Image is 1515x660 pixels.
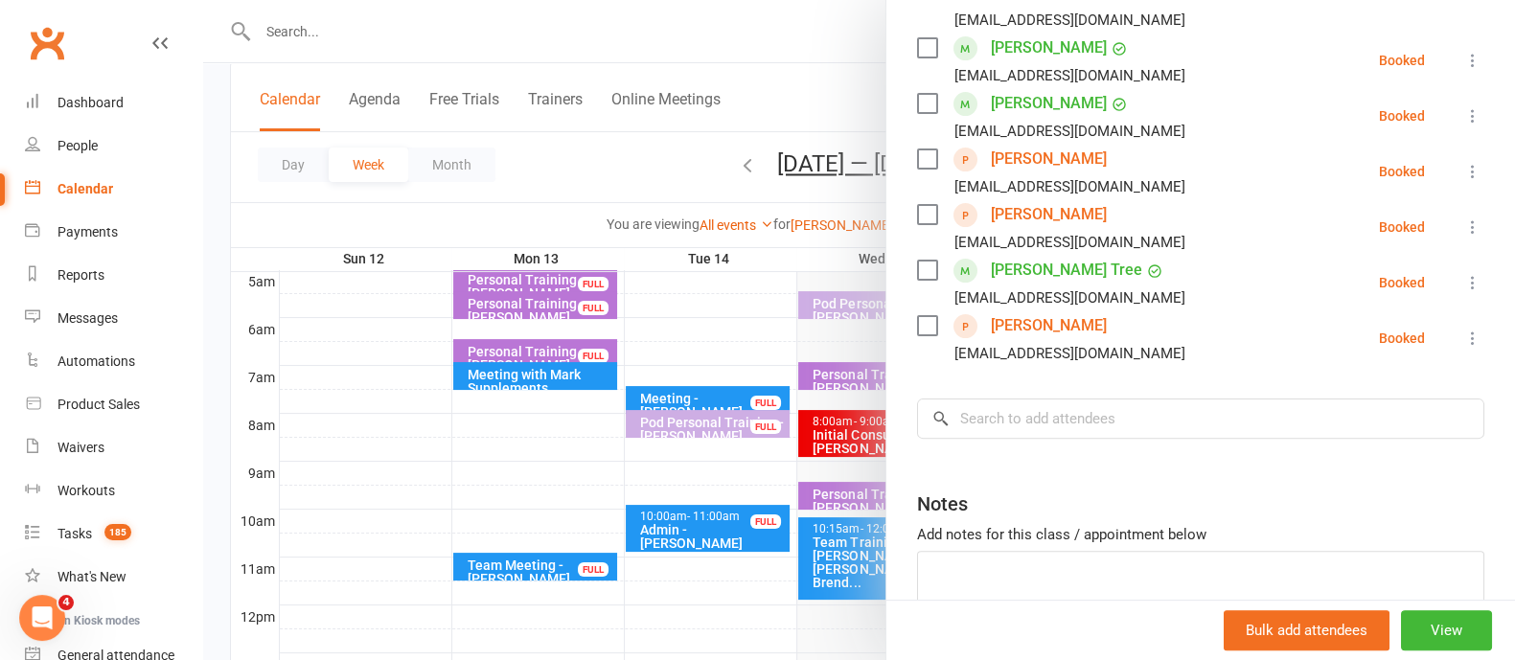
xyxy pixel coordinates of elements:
[991,199,1107,230] a: [PERSON_NAME]
[25,297,202,340] a: Messages
[1379,276,1425,289] div: Booked
[991,88,1107,119] a: [PERSON_NAME]
[917,523,1484,546] div: Add notes for this class / appointment below
[57,483,115,498] div: Workouts
[23,19,71,67] a: Clubworx
[1379,220,1425,234] div: Booked
[1379,331,1425,345] div: Booked
[57,440,104,455] div: Waivers
[954,119,1185,144] div: [EMAIL_ADDRESS][DOMAIN_NAME]
[57,224,118,239] div: Payments
[954,285,1185,310] div: [EMAIL_ADDRESS][DOMAIN_NAME]
[58,595,74,610] span: 4
[25,254,202,297] a: Reports
[25,556,202,599] a: What's New
[917,398,1484,439] input: Search to add attendees
[57,397,140,412] div: Product Sales
[25,340,202,383] a: Automations
[25,469,202,512] a: Workouts
[57,569,126,584] div: What's New
[1224,610,1389,650] button: Bulk add attendees
[57,310,118,326] div: Messages
[57,267,104,283] div: Reports
[917,490,968,517] div: Notes
[25,426,202,469] a: Waivers
[25,211,202,254] a: Payments
[1401,610,1492,650] button: View
[1379,54,1425,67] div: Booked
[25,81,202,125] a: Dashboard
[954,8,1185,33] div: [EMAIL_ADDRESS][DOMAIN_NAME]
[57,353,135,369] div: Automations
[991,144,1107,174] a: [PERSON_NAME]
[954,230,1185,255] div: [EMAIL_ADDRESS][DOMAIN_NAME]
[57,526,92,541] div: Tasks
[57,181,113,196] div: Calendar
[25,512,202,556] a: Tasks 185
[1379,165,1425,178] div: Booked
[991,310,1107,341] a: [PERSON_NAME]
[25,383,202,426] a: Product Sales
[991,33,1107,63] a: [PERSON_NAME]
[954,341,1185,366] div: [EMAIL_ADDRESS][DOMAIN_NAME]
[1379,109,1425,123] div: Booked
[954,63,1185,88] div: [EMAIL_ADDRESS][DOMAIN_NAME]
[25,125,202,168] a: People
[991,255,1142,285] a: [PERSON_NAME] Tree
[104,524,131,540] span: 185
[19,595,65,641] iframe: Intercom live chat
[954,174,1185,199] div: [EMAIL_ADDRESS][DOMAIN_NAME]
[57,95,124,110] div: Dashboard
[57,138,98,153] div: People
[25,168,202,211] a: Calendar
